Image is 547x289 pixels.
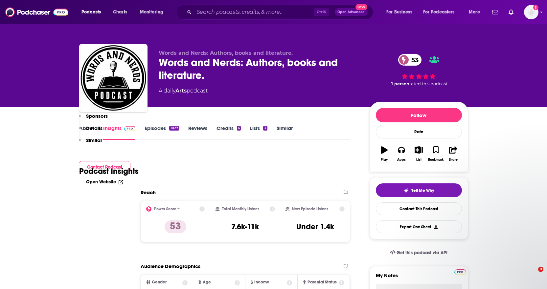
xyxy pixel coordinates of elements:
[314,8,329,16] span: Ctrl K
[296,222,334,232] h3: Under 1.4k
[376,108,462,122] button: Follow
[469,8,480,17] span: More
[490,7,501,18] a: Show notifications dropdown
[524,5,538,19] img: User Profile
[334,8,368,16] button: Open AdvancedNew
[113,8,127,17] span: Charts
[237,126,241,131] div: 6
[152,280,167,284] span: Gender
[376,220,462,233] button: Export One-Sheet
[135,7,172,17] button: open menu
[382,7,421,17] button: open menu
[376,125,462,138] div: Rate
[428,158,444,162] div: Bookmark
[405,54,422,66] span: 53
[254,280,269,284] span: Income
[398,54,422,66] a: 53
[403,188,409,193] img: tell me why sparkle
[444,142,462,166] button: Share
[277,125,293,140] a: Similar
[79,161,130,173] button: Contact Podcast
[81,8,101,17] span: Podcasts
[525,267,540,282] iframe: Intercom live chat
[145,125,179,140] a: Episodes1027
[79,125,103,137] button: Details
[86,179,123,185] a: Open Website
[337,10,365,14] span: Open Advanced
[449,158,458,162] div: Share
[386,8,412,17] span: For Business
[538,267,543,272] span: 8
[141,263,200,269] h2: Audience Demographics
[194,7,314,17] input: Search podcasts, credits, & more...
[203,280,211,284] span: Age
[410,142,427,166] button: List
[381,158,388,162] div: Play
[376,272,462,284] label: My Notes
[308,280,337,284] span: Parental Status
[423,8,455,17] span: For Podcasters
[411,188,434,193] span: Tell Me Why
[397,250,447,256] span: Get this podcast via API
[292,207,328,211] h2: New Episode Listens
[419,7,464,17] button: open menu
[141,189,156,196] h2: Reach
[370,50,468,91] div: 53 1 personrated this podcast
[77,7,109,17] button: open menu
[250,125,267,140] a: Lists3
[454,269,466,275] img: Podchaser Pro
[231,222,259,232] h3: 7.6k-11k
[222,207,259,211] h2: Total Monthly Listens
[524,5,538,19] span: Logged in as lilifeinberg
[182,5,379,20] div: Search podcasts, credits, & more...
[427,142,444,166] button: Bookmark
[355,4,367,10] span: New
[154,207,180,211] h2: Power Score™
[416,158,422,162] div: List
[169,126,179,131] div: 1027
[175,88,187,94] a: Arts
[165,220,186,233] p: 53
[409,81,447,86] span: rated this podcast
[376,183,462,197] button: tell me why sparkleTell Me Why
[454,268,466,275] a: Pro website
[376,202,462,215] a: Contact This Podcast
[5,6,68,18] img: Podchaser - Follow, Share and Rate Podcasts
[397,158,406,162] div: Apps
[86,125,103,131] p: Details
[159,87,208,95] div: A daily podcast
[391,81,409,86] span: 1 person
[159,50,293,56] span: Words and Nerds: Authors, books and literature.
[506,7,516,18] a: Show notifications dropdown
[376,142,393,166] button: Play
[385,245,453,261] a: Get this podcast via API
[263,126,267,131] div: 3
[109,7,131,17] a: Charts
[140,8,163,17] span: Monitoring
[464,7,488,17] button: open menu
[188,125,207,140] a: Reviews
[393,142,410,166] button: Apps
[79,137,102,149] button: Similar
[217,125,241,140] a: Credits6
[524,5,538,19] button: Show profile menu
[533,5,538,10] svg: Add a profile image
[86,137,102,143] p: Similar
[80,45,146,111] img: Words and Nerds: Authors, books and literature.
